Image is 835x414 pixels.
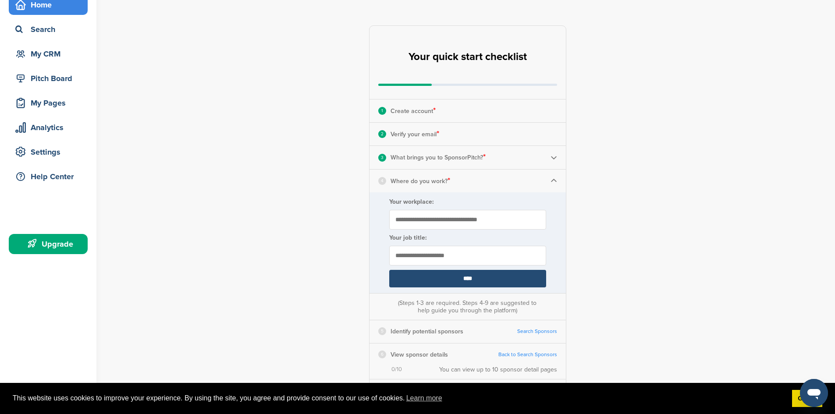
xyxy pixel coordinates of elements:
div: Pitch Board [13,71,88,86]
a: Help Center [9,166,88,187]
div: You can view up to 10 sponsor detail pages [439,366,557,373]
div: 2 [378,130,386,138]
span: 0/10 [391,366,402,373]
a: Search [9,19,88,39]
div: 3 [378,154,386,162]
div: 5 [378,327,386,335]
p: Identify potential sponsors [391,326,463,337]
label: Your workplace: [389,198,546,205]
a: Settings [9,142,88,162]
div: Search [13,21,88,37]
p: Verify your email [391,128,439,140]
a: My CRM [9,44,88,64]
div: My Pages [13,95,88,111]
div: Settings [13,144,88,160]
a: Analytics [9,117,88,138]
label: Your job title: [389,234,546,241]
p: View sponsor details [391,349,448,360]
p: Where do you work? [391,175,450,187]
img: Checklist arrow 2 [551,154,557,161]
div: Upgrade [13,236,88,252]
a: Upgrade [9,234,88,254]
div: 4 [378,177,386,185]
div: My CRM [13,46,88,62]
iframe: Button to launch messaging window [800,379,828,407]
div: Help Center [13,169,88,184]
p: What brings you to SponsorPitch? [391,152,486,163]
div: Analytics [13,120,88,135]
div: 6 [378,350,386,358]
a: learn more about cookies [405,392,444,405]
span: This website uses cookies to improve your experience. By using the site, you agree and provide co... [13,392,785,405]
a: Pitch Board [9,68,88,88]
img: Checklist arrow 1 [551,177,557,184]
a: My Pages [9,93,88,113]
a: Back to Search Sponsors [498,351,557,358]
p: Create account [391,105,436,117]
h2: Your quick start checklist [409,47,527,67]
div: (Steps 1-3 are required. Steps 4-9 are suggested to help guide you through the platform) [396,299,539,314]
div: 1 [378,107,386,115]
a: Search Sponsors [517,328,557,335]
a: dismiss cookie message [792,390,822,407]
